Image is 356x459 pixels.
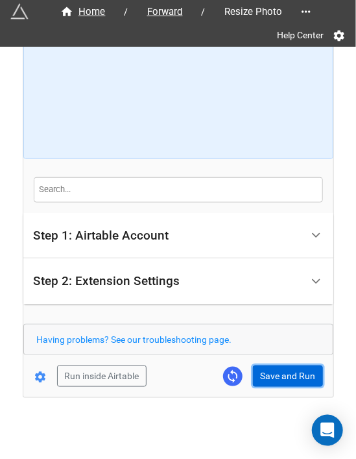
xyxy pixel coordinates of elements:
li: / [125,5,128,19]
button: Save and Run [253,366,323,388]
span: Forward [139,5,191,19]
a: Home [47,4,119,19]
button: Run inside Airtable [57,366,147,388]
div: Step 2: Extension Settings [23,258,333,304]
div: Step 2: Extension Settings [34,275,180,288]
a: Sync Base Structure [223,367,243,386]
div: Home [60,5,106,19]
img: miniextensions-icon.73ae0678.png [10,3,29,21]
span: Resize Photo [217,5,291,19]
div: Step 1: Airtable Account [23,213,333,259]
a: Having problems? See our troubleshooting page. [37,334,232,345]
nav: breadcrumb [47,4,296,19]
div: Step 1: Airtable Account [34,229,169,242]
div: Open Intercom Messenger [312,415,343,446]
li: / [202,5,206,19]
input: Search... [34,177,323,202]
a: Forward [134,4,196,19]
a: Help Center [268,23,333,47]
